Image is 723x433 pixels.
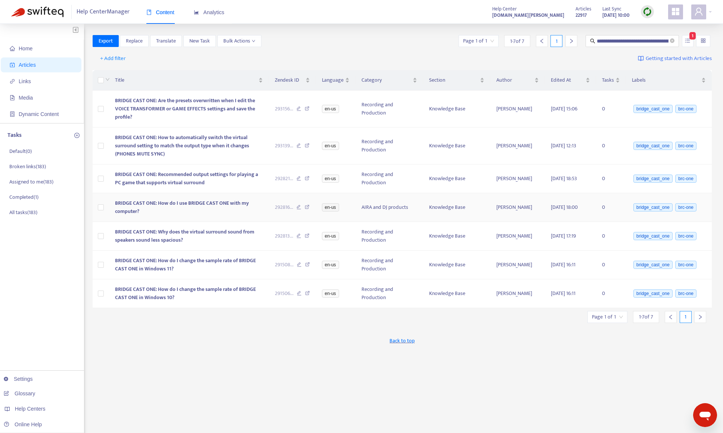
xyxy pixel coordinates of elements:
[633,232,673,240] span: bridge_cast_one
[490,279,545,308] td: [PERSON_NAME]
[539,38,544,44] span: left
[390,337,415,345] span: Back to top
[115,285,256,302] span: BRIDGE CAST ONE: How do I change the sample rate of BRIDGE CAST ONE in Windows 10?
[356,222,423,251] td: Recording and Production
[626,70,712,91] th: Labels
[551,174,577,183] span: [DATE] 18:53
[643,7,652,16] img: sync.dc5367851b00ba804db3.png
[146,10,152,15] span: book
[356,128,423,164] td: Recording and Production
[680,311,692,323] div: 1
[9,178,53,186] p: Assigned to me ( 183 )
[9,163,46,170] p: Broken links ( 183 )
[596,164,626,193] td: 0
[217,35,261,47] button: Bulk Actionsdown
[322,142,339,150] span: en-us
[322,203,339,211] span: en-us
[492,11,564,19] a: [DOMAIN_NAME][PERSON_NAME]
[423,164,490,193] td: Knowledge Base
[356,251,423,279] td: Recording and Production
[698,314,703,320] span: right
[100,54,126,63] span: + Add filter
[602,11,630,19] strong: [DATE] 10:00
[423,222,490,251] td: Knowledge Base
[361,76,411,84] span: Category
[675,175,696,183] span: brc-one
[322,76,344,84] span: Language
[638,56,644,62] img: image-link
[575,5,591,13] span: Articles
[596,91,626,128] td: 0
[551,289,575,298] span: [DATE] 16:11
[189,37,210,45] span: New Task
[575,11,587,19] strong: 22917
[423,193,490,222] td: Knowledge Base
[322,175,339,183] span: en-us
[633,105,673,113] span: bridge_cast_one
[146,9,174,15] span: Content
[492,5,517,13] span: Help Center
[109,70,269,91] th: Title
[115,170,258,187] span: BRIDGE CAST ONE: Recommended output settings for playing a PC game that supports virtual surround
[596,128,626,164] td: 0
[120,35,149,47] button: Replace
[545,70,596,91] th: Edited At
[490,91,545,128] td: [PERSON_NAME]
[275,105,293,113] span: 293156 ...
[9,147,32,155] p: Default ( 0 )
[356,279,423,308] td: Recording and Production
[356,193,423,222] td: AIRA and DJ products
[596,251,626,279] td: 0
[156,37,176,45] span: Translate
[322,261,339,269] span: en-us
[115,228,254,244] span: BRIDGE CAST ONE: Why does the virtual surround sound from speakers sound less spacious?
[675,203,696,211] span: brc-one
[150,35,182,47] button: Translate
[19,95,33,101] span: Media
[670,38,674,45] span: close-circle
[551,141,576,150] span: [DATE] 12:13
[675,289,696,298] span: brc-one
[632,76,700,84] span: Labels
[675,232,696,240] span: brc-one
[429,76,478,84] span: Section
[4,376,33,382] a: Settings
[19,46,32,51] span: Home
[183,35,216,47] button: New Task
[115,96,255,121] span: BRIDGE CAST ONE: Are the presets overwritten when I edit the VOICE TRANSFORMER or GAME EFFECTS se...
[633,203,673,211] span: bridge_cast_one
[322,232,339,240] span: en-us
[10,62,15,68] span: account-book
[490,193,545,222] td: [PERSON_NAME]
[15,406,46,412] span: Help Centers
[633,142,673,150] span: bridge_cast_one
[194,10,199,15] span: area-chart
[490,164,545,193] td: [PERSON_NAME]
[490,222,545,251] td: [PERSON_NAME]
[356,164,423,193] td: Recording and Production
[596,222,626,251] td: 0
[633,261,673,269] span: bridge_cast_one
[356,91,423,128] td: Recording and Production
[423,70,490,91] th: Section
[115,256,256,273] span: BRIDGE CAST ONE: How do I change the sample rate of BRIDGE CAST ONE in Windows 11?
[638,53,712,65] a: Getting started with Articles
[316,70,356,91] th: Language
[569,38,574,44] span: right
[646,54,712,63] span: Getting started with Articles
[550,35,562,47] div: 1
[10,112,15,117] span: container
[423,279,490,308] td: Knowledge Base
[115,199,249,216] span: BRIDGE CAST ONE: How do I use BRIDGE CAST ONE with my computer?
[275,289,294,298] span: 291506 ...
[596,279,626,308] td: 0
[275,76,304,84] span: Zendesk ID
[126,37,143,45] span: Replace
[19,111,59,117] span: Dynamic Content
[10,46,15,51] span: home
[490,70,545,91] th: Author
[10,79,15,84] span: link
[275,142,293,150] span: 293139 ...
[596,193,626,222] td: 0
